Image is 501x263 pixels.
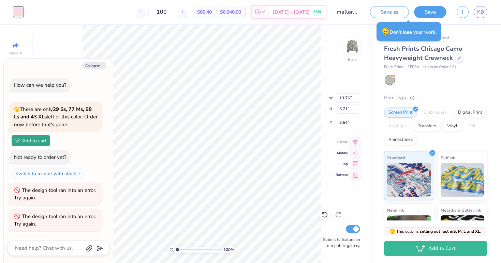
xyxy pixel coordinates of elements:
span: Standard [387,154,405,161]
strong: 29 Ss, 77 Ms, 98 Ls and 43 XLs [14,106,92,120]
img: Back [345,39,359,53]
span: $6,040.00 [220,9,241,16]
span: Neon Ink [387,207,404,214]
button: Switch to a color with stock [12,168,85,179]
span: Minimum Order: 12 + [423,64,457,70]
input: – – [148,6,175,18]
span: Middle [336,151,348,155]
span: This color is . [389,228,481,234]
span: Center [336,140,348,145]
img: Metallic & Glitter Ink [441,215,485,249]
div: Rhinestones [384,135,417,145]
div: Applique [384,121,411,131]
div: Digital Print [454,108,487,118]
strong: selling out fast in S, M, L and XL [420,229,480,234]
span: 🫣 [14,106,20,113]
img: Add to cart [15,138,20,143]
img: Standard [387,163,431,197]
img: Puff Ink [441,163,485,197]
span: Top [336,162,348,166]
button: Add to Cart [384,241,487,256]
span: [DATE] - [DATE] [273,9,310,16]
button: Add to cart [12,135,50,146]
span: # FP84 [408,64,419,70]
span: Metallic & Glitter Ink [441,207,481,214]
span: 😥 [381,27,389,36]
div: Not ready to order yet? [14,154,67,161]
label: Submit to feature on our public gallery. [319,236,360,249]
span: $60.40 [197,9,212,16]
a: KB [474,6,487,18]
span: 100 % [223,247,234,253]
div: Don’t lose your work. [377,22,441,42]
div: Back [348,56,357,63]
input: Untitled Design [331,5,365,19]
div: Vinyl [443,121,462,131]
div: Transfers [413,121,441,131]
button: Collapse [83,62,106,69]
span: Puff Ink [441,154,455,161]
span: Image AI [8,50,24,56]
span: There are only left of this color. Order now before that's gone. [14,106,98,128]
div: The design tool ran into an error. Try again. [14,213,96,228]
img: Neon Ink [387,215,431,249]
span: 🫣 [389,228,395,235]
span: Bottom [336,172,348,177]
div: The design tool ran into an error. Try again. [14,187,96,201]
div: Print Type [384,94,487,102]
span: Fresh Prints [384,64,404,70]
div: Foil [464,121,480,131]
button: Save [414,6,446,18]
div: How can we help you? [14,82,67,88]
span: Fresh Prints Chicago Camo Heavyweight Crewneck [384,45,462,62]
span: FREE [314,10,321,14]
div: Screen Print [384,108,417,118]
button: Save as [370,6,409,18]
div: Embroidery [419,108,452,118]
img: Switch to a color with stock [77,171,82,176]
span: KB [477,8,484,16]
